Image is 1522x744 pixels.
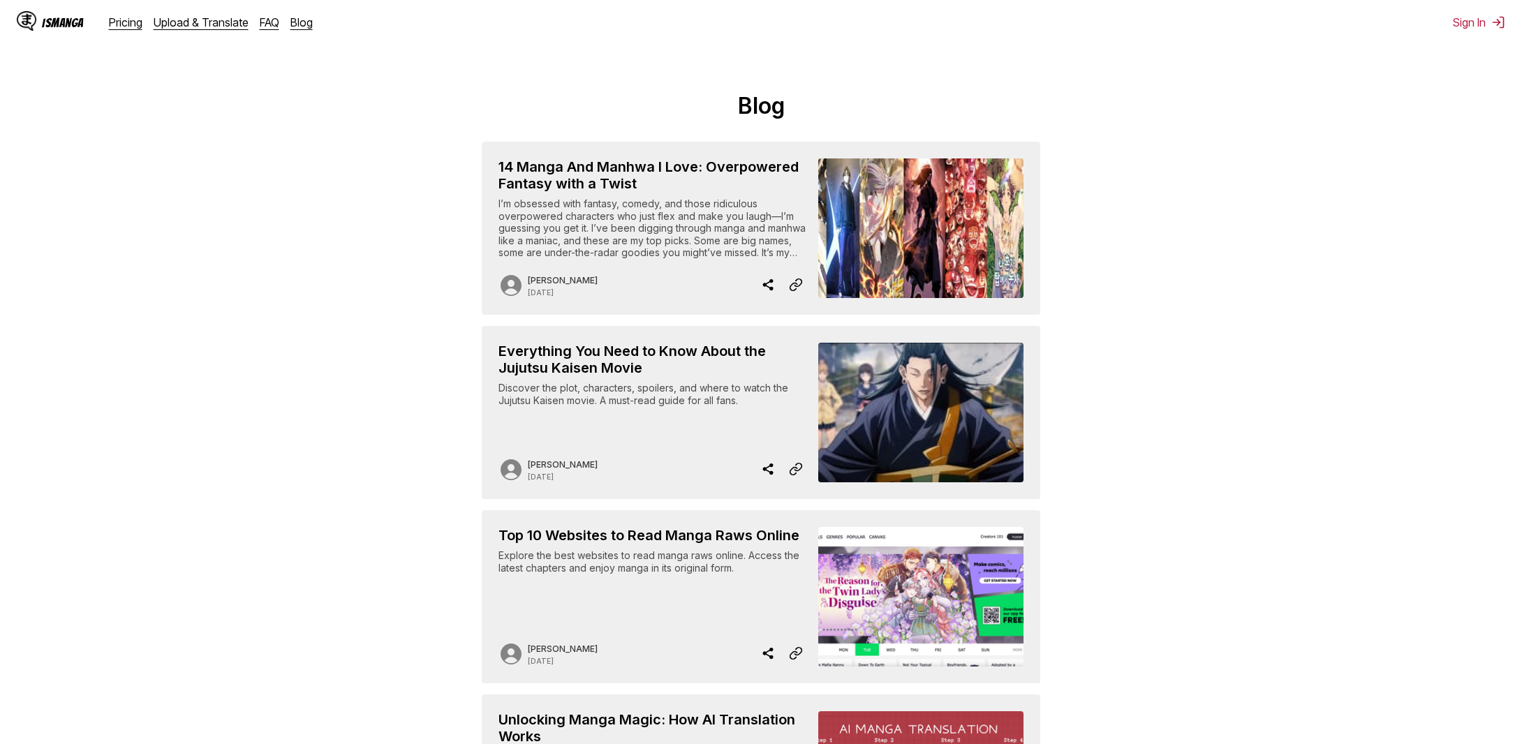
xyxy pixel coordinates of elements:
[154,15,249,29] a: Upload & Translate
[1491,15,1505,29] img: Sign out
[1453,15,1505,29] button: Sign In
[789,276,803,293] img: Copy Article Link
[109,15,142,29] a: Pricing
[498,382,807,443] div: Discover the plot, characters, spoilers, and where to watch the Jujutsu Kaisen movie. A must-read...
[528,288,598,297] p: Date published
[498,198,807,259] div: I’m obsessed with fantasy, comedy, and those ridiculous overpowered characters who just flex and ...
[818,343,1024,482] img: Cover image for Everything You Need to Know About the Jujutsu Kaisen Movie
[528,459,598,470] p: Author
[789,461,803,477] img: Copy Article Link
[482,510,1040,683] a: Top 10 Websites to Read Manga Raws Online
[498,527,807,544] h2: Top 10 Websites to Read Manga Raws Online
[482,326,1040,499] a: Everything You Need to Know About the Jujutsu Kaisen Movie
[498,158,807,192] h2: 14 Manga And Manhwa I Love: Overpowered Fantasy with a Twist
[528,643,598,654] p: Author
[528,657,598,665] p: Date published
[761,461,775,477] img: Share blog
[11,92,1511,119] h1: Blog
[498,273,524,298] img: Author avatar
[17,11,109,34] a: IsManga LogoIsManga
[789,645,803,662] img: Copy Article Link
[290,15,313,29] a: Blog
[17,11,36,31] img: IsManga Logo
[818,527,1024,667] img: Cover image for Top 10 Websites to Read Manga Raws Online
[498,457,524,482] img: Author avatar
[42,16,84,29] div: IsManga
[761,276,775,293] img: Share blog
[498,641,524,667] img: Author avatar
[818,158,1024,298] img: Cover image for 14 Manga And Manhwa I Love: Overpowered Fantasy with a Twist
[260,15,279,29] a: FAQ
[528,473,598,481] p: Date published
[498,549,807,611] div: Explore the best websites to read manga raws online. Access the latest chapters and enjoy manga i...
[528,275,598,285] p: Author
[482,142,1040,315] a: 14 Manga And Manhwa I Love: Overpowered Fantasy with a Twist
[761,645,775,662] img: Share blog
[498,343,807,376] h2: Everything You Need to Know About the Jujutsu Kaisen Movie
